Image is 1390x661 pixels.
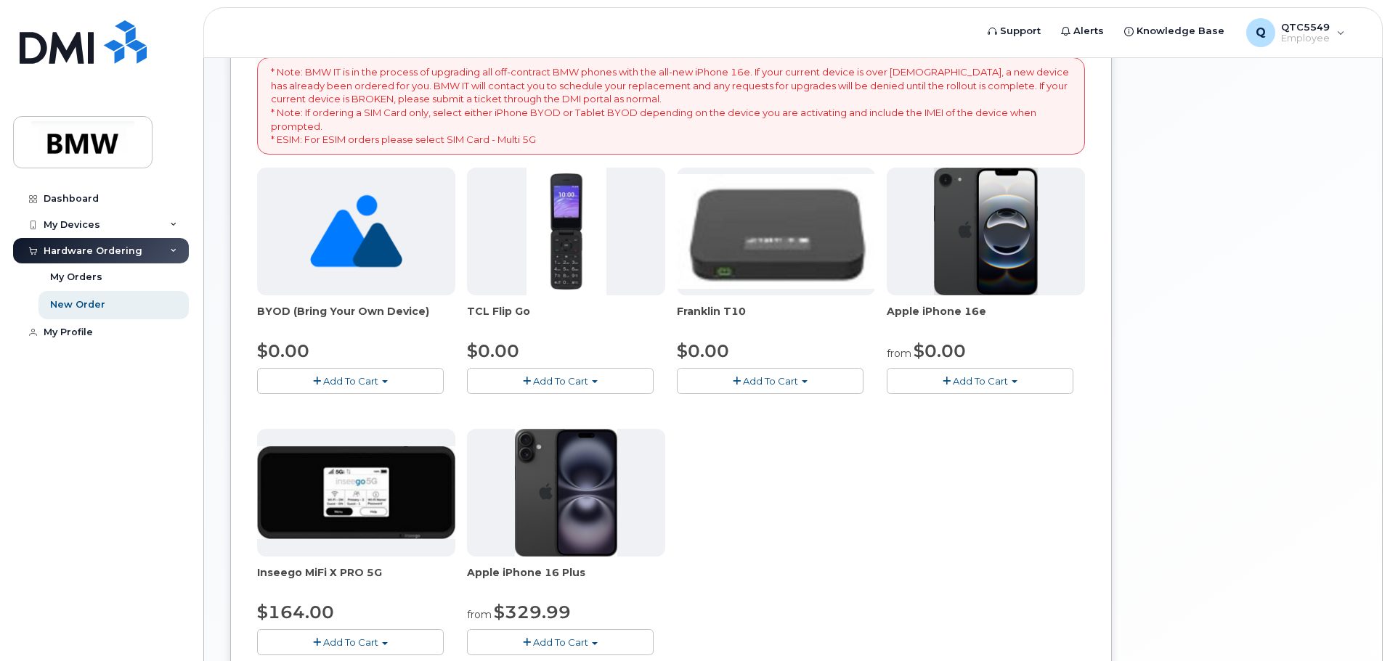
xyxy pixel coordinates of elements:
[1051,17,1114,46] a: Alerts
[887,368,1073,393] button: Add To Cart
[467,629,654,654] button: Add To Cart
[257,565,455,594] div: Inseego MiFi X PRO 5G
[257,368,444,393] button: Add To Cart
[257,629,444,654] button: Add To Cart
[515,429,617,557] img: iphone_16_plus.png
[467,340,519,361] span: $0.00
[1137,24,1224,38] span: Knowledge Base
[1256,24,1266,41] span: Q
[533,375,588,387] span: Add To Cart
[1236,18,1355,47] div: QTC5549
[271,65,1071,146] p: * Note: BMW IT is in the process of upgrading all off-contract BMW phones with the all-new iPhone...
[677,304,875,333] div: Franklin T10
[323,636,378,648] span: Add To Cart
[677,340,729,361] span: $0.00
[533,636,588,648] span: Add To Cart
[887,347,911,360] small: from
[978,17,1051,46] a: Support
[257,602,334,623] span: $164.00
[1073,24,1104,38] span: Alerts
[467,608,492,621] small: from
[527,168,606,295] img: TCL_FLIP_MODE.jpg
[323,375,378,387] span: Add To Cart
[257,446,455,539] img: cut_small_inseego_5G.jpg
[257,304,455,333] div: BYOD (Bring Your Own Device)
[467,304,665,333] div: TCL Flip Go
[887,304,1085,333] div: Apple iPhone 16e
[914,340,966,361] span: $0.00
[467,368,654,393] button: Add To Cart
[1000,24,1041,38] span: Support
[953,375,1008,387] span: Add To Cart
[494,602,571,623] span: $329.99
[310,168,402,295] img: no_image_found-2caef05468ed5679b831cfe6fc140e25e0c280774317ffc20a367ab7fd17291e.png
[1281,21,1330,33] span: QTC5549
[467,565,665,594] div: Apple iPhone 16 Plus
[934,168,1039,295] img: iphone16e.png
[677,174,875,289] img: t10.jpg
[257,340,309,361] span: $0.00
[743,375,798,387] span: Add To Cart
[1281,33,1330,44] span: Employee
[1114,17,1235,46] a: Knowledge Base
[1327,598,1379,650] iframe: Messenger Launcher
[677,368,863,393] button: Add To Cart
